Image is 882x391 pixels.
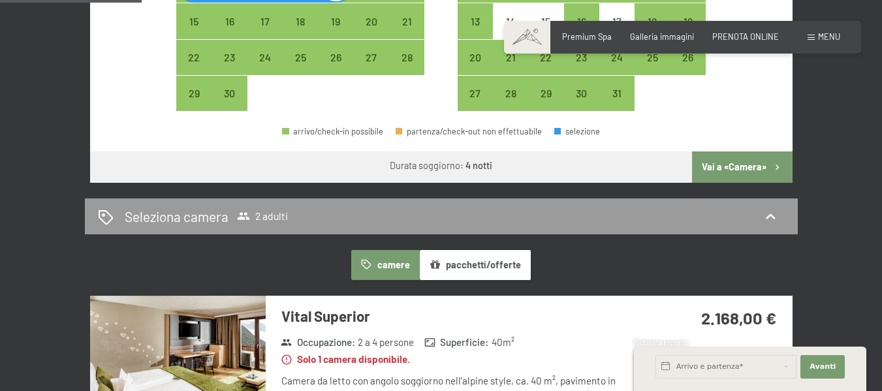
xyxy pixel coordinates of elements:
div: arrivo/check-in possibile [458,76,493,111]
div: arrivo/check-in possibile [247,40,283,75]
div: 30 [213,88,246,121]
div: Sun Oct 19 2025 [670,3,705,39]
div: selezione [554,127,600,136]
span: 2 adulti [237,210,288,223]
div: 29 [178,88,210,121]
button: Avanti [800,355,845,379]
div: Sat Sep 27 2025 [354,40,389,75]
div: Thu Oct 23 2025 [564,40,599,75]
strong: Occupazione : [281,336,355,349]
div: arrivo/check-in possibile [282,127,383,136]
div: arrivo/check-in non effettuabile [599,3,635,39]
div: arrivo/check-in possibile [670,3,705,39]
div: 21 [494,52,527,85]
div: 16 [565,16,598,49]
div: arrivo/check-in possibile [212,3,247,39]
div: 24 [601,52,633,85]
div: arrivo/check-in possibile [354,40,389,75]
div: Tue Oct 14 2025 [493,3,528,39]
div: Mon Oct 13 2025 [458,3,493,39]
div: arrivo/check-in possibile [318,3,353,39]
div: Wed Oct 22 2025 [528,40,563,75]
div: Tue Sep 30 2025 [212,76,247,111]
div: Fri Sep 26 2025 [318,40,353,75]
div: arrivo/check-in possibile [599,40,635,75]
button: pacchetti/offerte [420,250,531,280]
div: 23 [213,52,246,85]
div: arrivo/check-in possibile [247,3,283,39]
div: 27 [355,52,388,85]
div: 16 [213,16,246,49]
div: 31 [601,88,633,121]
span: Galleria immagini [630,31,694,42]
div: Durata soggiorno: [390,159,492,172]
div: 27 [459,88,492,121]
div: 15 [178,16,210,49]
div: 22 [529,52,562,85]
a: PRENOTA ONLINE [712,31,779,42]
div: Tue Sep 16 2025 [212,3,247,39]
span: 40 m² [492,336,514,349]
div: Thu Oct 16 2025 [564,3,599,39]
div: Fri Oct 31 2025 [599,76,635,111]
div: arrivo/check-in possibile [176,76,212,111]
div: 14 [494,16,527,49]
div: arrivo/check-in possibile [493,76,528,111]
div: Tue Sep 23 2025 [212,40,247,75]
div: 21 [390,16,423,49]
div: arrivo/check-in possibile [176,40,212,75]
strong: 2.168,00 € [701,307,776,328]
div: arrivo/check-in possibile [283,3,318,39]
div: Mon Sep 22 2025 [176,40,212,75]
div: 28 [494,88,527,121]
b: 4 notti [465,160,492,171]
div: Sat Sep 20 2025 [354,3,389,39]
div: 19 [671,16,704,49]
div: arrivo/check-in non effettuabile [493,3,528,39]
div: 23 [565,52,598,85]
div: arrivo/check-in possibile [564,3,599,39]
div: arrivo/check-in possibile [389,3,424,39]
div: Tue Oct 21 2025 [493,40,528,75]
div: arrivo/check-in possibile [670,40,705,75]
div: Fri Oct 17 2025 [599,3,635,39]
div: Wed Oct 29 2025 [528,76,563,111]
div: Thu Oct 30 2025 [564,76,599,111]
div: Sat Oct 18 2025 [635,3,670,39]
div: Thu Sep 25 2025 [283,40,318,75]
div: arrivo/check-in possibile [458,40,493,75]
div: 18 [284,16,317,49]
div: partenza/check-out non effettuabile [396,127,542,136]
div: 17 [249,16,281,49]
a: Premium Spa [562,31,612,42]
div: 20 [355,16,388,49]
div: 19 [319,16,352,49]
div: 25 [284,52,317,85]
div: 22 [178,52,210,85]
div: Thu Sep 18 2025 [283,3,318,39]
div: Wed Sep 17 2025 [247,3,283,39]
span: Menu [818,31,840,42]
span: 2 a 4 persone [358,336,414,349]
span: Richiesta express [634,339,687,347]
div: Tue Oct 28 2025 [493,76,528,111]
div: Fri Sep 19 2025 [318,3,353,39]
div: arrivo/check-in possibile [212,76,247,111]
div: arrivo/check-in possibile [493,40,528,75]
div: Sat Oct 25 2025 [635,40,670,75]
div: arrivo/check-in possibile [389,40,424,75]
div: Sun Sep 28 2025 [389,40,424,75]
div: 24 [249,52,281,85]
div: arrivo/check-in possibile [599,76,635,111]
div: arrivo/check-in possibile [354,3,389,39]
div: arrivo/check-in possibile [564,76,599,111]
div: 26 [319,52,352,85]
div: 18 [636,16,669,49]
strong: Superficie : [424,336,489,349]
strong: Solo 1 camera disponibile. [281,352,410,366]
div: arrivo/check-in possibile [635,3,670,39]
div: Mon Sep 29 2025 [176,76,212,111]
div: arrivo/check-in possibile [564,40,599,75]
